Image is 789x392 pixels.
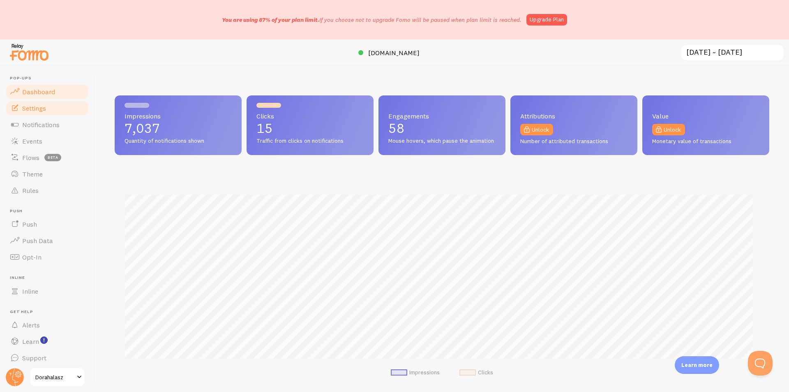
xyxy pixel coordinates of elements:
span: Number of attributed transactions [520,138,628,145]
span: Clicks [256,113,364,119]
a: Dashboard [5,84,90,100]
img: fomo-relay-logo-orange.svg [9,42,50,63]
a: Unlock [520,124,553,135]
a: Rules [5,182,90,199]
a: Theme [5,166,90,182]
span: Events [22,137,42,145]
a: Support [5,350,90,366]
span: Quantity of notifications shown [125,137,232,145]
a: Opt-In [5,249,90,265]
li: Clicks [459,369,493,376]
span: Mouse hovers, which pause the animation [388,137,496,145]
a: Push [5,216,90,232]
span: Push [22,220,37,228]
p: 15 [256,122,364,135]
span: Dorahalasz [35,372,74,382]
span: You are using 87% of your plan limit. [222,16,319,23]
a: Dorahalasz [30,367,85,387]
span: Pop-ups [10,76,90,81]
p: Learn more [681,361,713,369]
a: Inline [5,283,90,299]
p: 58 [388,122,496,135]
span: Inline [22,287,38,295]
span: Learn [22,337,39,346]
span: Alerts [22,321,40,329]
span: beta [44,154,61,161]
span: Traffic from clicks on notifications [256,137,364,145]
li: Impressions [391,369,440,376]
span: Push [10,209,90,214]
span: Rules [22,186,39,195]
a: Unlock [652,124,685,135]
a: Flows beta [5,149,90,166]
span: Support [22,354,46,362]
span: Attributions [520,113,628,119]
div: Learn more [675,356,719,374]
span: Dashboard [22,88,55,96]
span: Value [652,113,759,119]
a: Push Data [5,232,90,249]
a: Alerts [5,317,90,333]
span: Settings [22,104,46,112]
iframe: Help Scout Beacon - Open [748,351,773,376]
span: Flows [22,153,39,162]
p: 7,037 [125,122,232,135]
p: If you choose not to upgrade Fomo will be paused when plan limit is reached. [222,16,521,24]
a: Notifications [5,116,90,133]
span: Notifications [22,121,60,129]
a: Upgrade Plan [526,14,567,26]
span: Inline [10,275,90,281]
span: Monetary value of transactions [652,138,759,145]
svg: <p>Watch New Feature Tutorials!</p> [40,336,48,344]
span: Impressions [125,113,232,119]
a: Settings [5,100,90,116]
span: Get Help [10,309,90,315]
span: Engagements [388,113,496,119]
span: Theme [22,170,43,178]
a: Events [5,133,90,149]
span: Opt-In [22,253,42,261]
a: Learn [5,333,90,350]
span: Push Data [22,237,53,245]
